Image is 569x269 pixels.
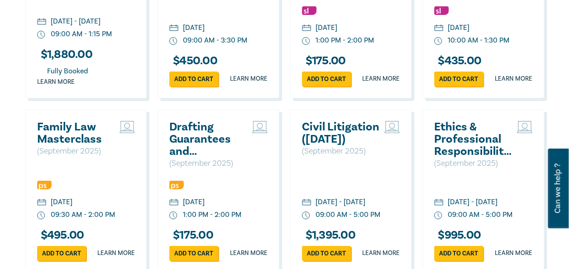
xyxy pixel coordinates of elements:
div: 09:00 AM - 5:00 PM [448,210,512,220]
a: Family Law Masterclass [37,121,115,145]
div: 09:00 AM - 5:00 PM [316,210,380,220]
div: [DATE] [183,197,205,207]
img: calendar [169,199,178,207]
a: Add to cart [302,246,351,261]
a: Learn more [495,74,532,83]
a: Learn more [37,77,75,86]
div: 10:00 AM - 1:30 PM [448,35,509,46]
h3: $ 450.00 [169,55,217,67]
a: Add to cart [169,72,218,86]
div: Fully Booked [37,65,98,77]
div: 09:00 AM - 3:30 PM [183,35,247,46]
img: watch [37,31,45,39]
div: 09:00 AM - 1:15 PM [51,29,112,39]
img: calendar [302,199,311,207]
img: Live Stream [384,121,400,133]
div: [DATE] - [DATE] [448,197,497,207]
div: [DATE] [183,23,205,33]
img: watch [434,37,442,45]
p: ( September 2025 ) [434,158,512,169]
h3: $ 1,395.00 [302,229,355,241]
img: Substantive Law [302,6,316,15]
div: [DATE] [448,23,469,33]
img: watch [169,37,177,45]
img: Live Stream [517,121,532,133]
a: Add to cart [169,246,218,261]
div: 09:30 AM - 2:00 PM [51,210,115,220]
a: Learn more [230,249,268,258]
img: watch [37,211,45,220]
a: Civil Litigation ([DATE]) [302,121,380,145]
a: Add to cart [434,246,483,261]
h3: $ 995.00 [434,229,481,241]
p: ( September 2025 ) [169,158,248,169]
img: Professional Skills [169,181,184,189]
p: ( September 2025 ) [302,145,380,157]
a: Ethics & Professional Responsibility ([DATE]) [434,121,512,158]
img: calendar [434,199,443,207]
h3: $ 495.00 [37,229,84,241]
img: watch [169,211,177,220]
div: 1:00 PM - 2:00 PM [316,35,374,46]
h3: $ 175.00 [169,229,213,241]
a: Learn more [362,249,400,258]
a: Drafting Guarantees and Indemnities [169,121,248,158]
a: Add to cart [37,246,86,261]
a: Add to cart [434,72,483,86]
a: Learn more [97,249,135,258]
div: [DATE] - [DATE] [51,16,100,27]
img: calendar [169,24,178,33]
a: Learn more [362,74,400,83]
div: [DATE] - [DATE] [316,197,365,207]
div: [DATE] [51,197,72,207]
span: Can we help ? [553,154,562,223]
img: calendar [434,24,443,33]
img: watch [302,211,310,220]
img: calendar [37,18,46,26]
img: calendar [37,199,46,207]
a: Learn more [230,74,268,83]
div: 1:00 PM - 2:00 PM [183,210,241,220]
h3: $ 435.00 [434,55,481,67]
div: [DATE] [316,23,337,33]
p: ( September 2025 ) [37,145,115,157]
img: Live Stream [252,121,268,133]
img: Professional Skills [37,181,52,189]
img: calendar [302,24,311,33]
a: Add to cart [302,72,351,86]
a: Learn more [495,249,532,258]
h3: $ 1,880.00 [37,48,92,61]
img: watch [434,211,442,220]
img: Substantive Law [434,6,449,15]
h3: $ 175.00 [302,55,346,67]
img: watch [302,37,310,45]
img: Live Stream [120,121,135,133]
